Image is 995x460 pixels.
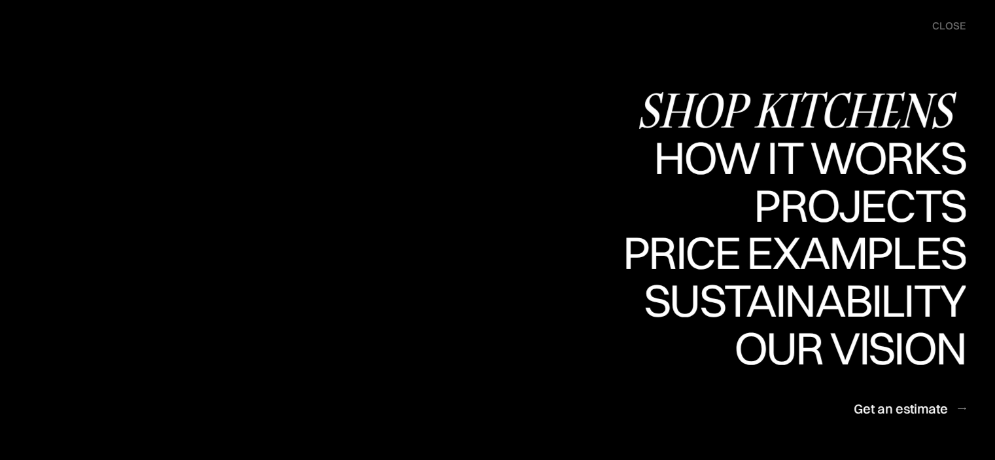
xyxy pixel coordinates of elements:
[854,393,966,425] a: Get an estimate
[754,182,966,228] div: Projects
[650,181,966,226] div: How it works
[637,87,966,133] div: Shop Kitchens
[623,230,966,277] a: Price examplesPrice examples
[754,228,966,274] div: Projects
[623,275,966,321] div: Price examples
[723,325,966,371] div: Our vision
[650,135,966,183] a: How it worksHow it works
[633,323,966,369] div: Sustainability
[932,19,966,33] div: close
[637,87,966,135] a: Shop Kitchens
[633,277,966,325] a: SustainabilitySustainability
[919,13,966,39] div: menu
[754,182,966,230] a: ProjectsProjects
[623,230,966,275] div: Price examples
[723,325,966,373] a: Our visionOur vision
[854,400,948,417] div: Get an estimate
[650,135,966,181] div: How it works
[633,277,966,323] div: Sustainability
[723,371,966,417] div: Our vision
